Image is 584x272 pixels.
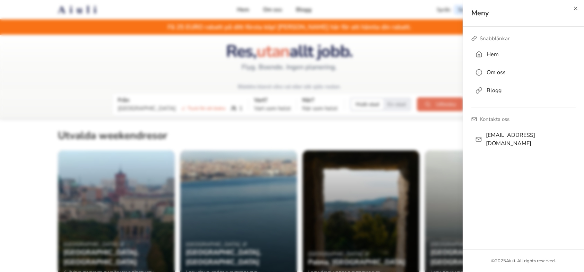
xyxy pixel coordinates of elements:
p: © 2025 Aiuli. All rights reserved. [471,258,576,264]
div: Snabblänkar [471,35,576,42]
a: [EMAIL_ADDRESS][DOMAIN_NAME] [471,127,576,152]
a: Om oss [471,64,576,81]
a: Hem [471,46,576,63]
h2: Meny [471,8,576,18]
a: Blogg [471,82,576,99]
div: Kontakta oss [471,116,576,123]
